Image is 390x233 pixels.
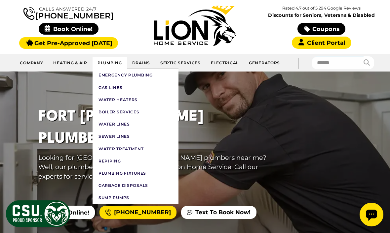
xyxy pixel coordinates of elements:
a: Boiler Services [93,106,178,118]
a: Repiping [93,155,178,167]
a: Heating & Air [48,57,92,69]
span: Book Online! [39,23,98,35]
a: Garbage Disposals [93,179,178,191]
a: Text To Book Now! [181,206,256,219]
a: Sump Pumps [93,191,178,204]
p: Looking for [GEOGRAPHIC_DATA][PERSON_NAME] plumbers near me? Well, our plumbers are always availa... [38,153,279,181]
img: CSU Sponsor Badge [5,199,71,228]
a: Septic Services [155,57,206,69]
a: Coupons [297,23,345,35]
a: Client Portal [292,37,351,49]
a: Water Treatment [93,143,178,155]
a: [PHONE_NUMBER] [99,206,176,219]
a: Water Lines [93,118,178,130]
a: Emergency Plumbing [93,69,178,81]
div: Open chat widget [3,3,26,26]
span: Discounts for Seniors, Veterans & Disabled [260,13,383,17]
h1: Fort [PERSON_NAME] Plumbers [38,106,279,150]
a: [PHONE_NUMBER] [23,6,113,20]
a: Get Pre-Approved [DATE] [19,37,118,49]
p: Rated 4.7 out of 5,294 Google Reviews [258,5,385,12]
div: | [285,54,311,72]
a: Drains [127,57,155,69]
a: Electrical [206,57,244,69]
a: Plumbing Fixtures [93,167,178,179]
a: Sewer Lines [93,130,178,142]
img: Lion Home Service [154,6,236,46]
a: Water Heaters [93,94,178,106]
a: Company [15,57,48,69]
a: Gas Lines [93,81,178,94]
a: Generators [244,57,285,69]
a: Plumbing [93,57,127,69]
